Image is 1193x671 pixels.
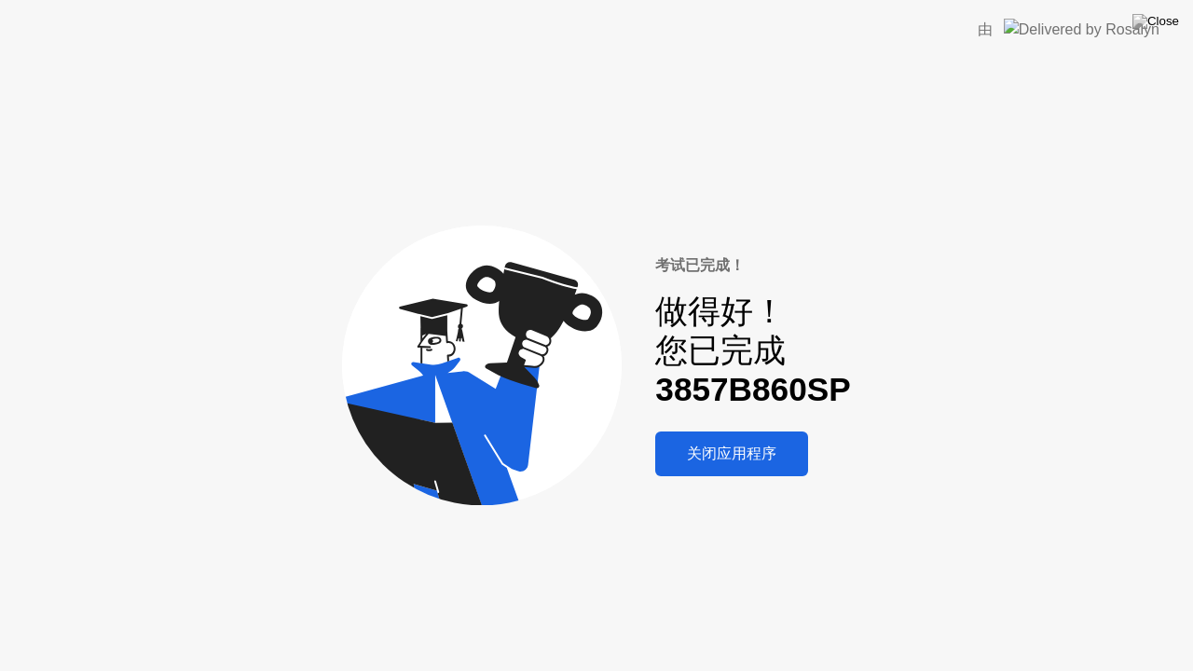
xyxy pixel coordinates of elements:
b: 3857B860SP [655,371,850,407]
div: 做得好！ 您已完成 [655,292,850,410]
img: Close [1132,14,1179,29]
div: 关闭应用程序 [661,445,802,464]
div: 考试已完成！ [655,254,850,277]
button: 关闭应用程序 [655,431,808,476]
img: Delivered by Rosalyn [1004,19,1159,40]
div: 由 [978,19,993,41]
